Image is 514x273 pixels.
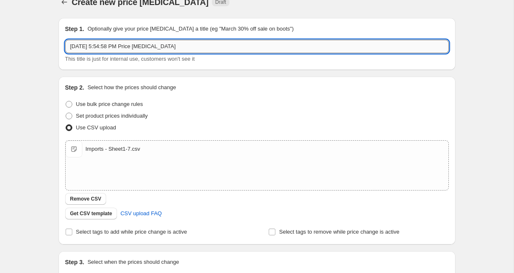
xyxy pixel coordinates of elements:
[65,193,107,205] button: Remove CSV
[65,40,449,53] input: 30% off holiday sale
[70,210,112,217] span: Get CSV template
[76,124,116,131] span: Use CSV upload
[87,25,293,33] p: Optionally give your price [MEDICAL_DATA] a title (eg "March 30% off sale on boots")
[279,229,399,235] span: Select tags to remove while price change is active
[65,25,84,33] h2: Step 1.
[120,209,162,218] span: CSV upload FAQ
[76,113,148,119] span: Set product prices individually
[76,101,143,107] span: Use bulk price change rules
[70,196,102,202] span: Remove CSV
[65,83,84,92] h2: Step 2.
[87,258,179,266] p: Select when the prices should change
[115,207,167,220] a: CSV upload FAQ
[87,83,176,92] p: Select how the prices should change
[86,145,140,153] div: Imports - Sheet1-7.csv
[65,208,117,219] button: Get CSV template
[65,56,195,62] span: This title is just for internal use, customers won't see it
[76,229,187,235] span: Select tags to add while price change is active
[65,258,84,266] h2: Step 3.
